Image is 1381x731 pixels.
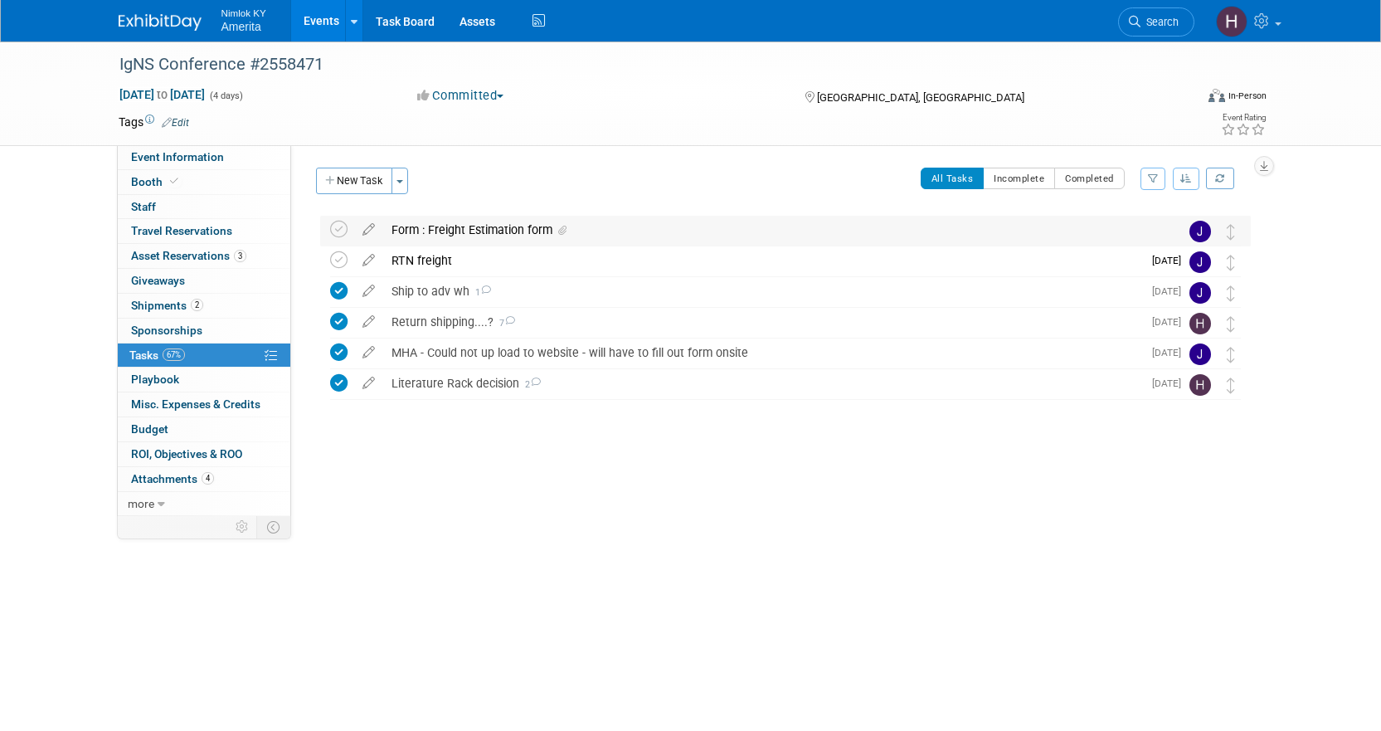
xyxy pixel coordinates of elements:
[1189,374,1211,396] img: Hannah Durbin
[202,472,214,485] span: 4
[354,376,383,391] a: edit
[131,200,156,213] span: Staff
[1097,86,1267,111] div: Event Format
[1189,344,1211,365] img: Jamie Dunn
[1152,255,1189,266] span: [DATE]
[114,50,1169,80] div: IgNS Conference #2558471
[256,516,290,538] td: Toggle Event Tabs
[1140,16,1179,28] span: Search
[221,3,266,21] span: Nimlok KY
[128,497,154,510] span: more
[1152,378,1189,389] span: [DATE]
[118,294,290,318] a: Shipments2
[817,91,1024,104] span: [GEOGRAPHIC_DATA], [GEOGRAPHIC_DATA]
[118,492,290,516] a: more
[118,392,290,417] a: Misc. Expenses & Credits
[131,447,242,461] span: ROI, Objectives & ROO
[383,216,1156,244] div: Form : Freight Estimation form
[118,467,290,491] a: Attachments4
[354,345,383,360] a: edit
[983,168,1055,189] button: Incomplete
[383,277,1142,305] div: Ship to adv wh
[1206,168,1234,189] a: Refresh
[118,319,290,343] a: Sponsorships
[1189,313,1211,334] img: Hannah Durbin
[1216,6,1247,37] img: Hannah Durbin
[118,269,290,293] a: Giveaways
[354,284,383,299] a: edit
[119,87,206,102] span: [DATE] [DATE]
[1227,285,1235,301] i: Move task
[234,250,246,262] span: 3
[131,274,185,287] span: Giveaways
[191,299,203,311] span: 2
[1189,221,1211,242] img: Jamie Dunn
[131,175,182,188] span: Booth
[118,195,290,219] a: Staff
[1208,89,1225,102] img: Format-Inperson.png
[921,168,985,189] button: All Tasks
[1189,282,1211,304] img: Jamie Dunn
[221,20,261,33] span: Amerita
[383,246,1142,275] div: RTN freight
[411,87,510,105] button: Committed
[1227,316,1235,332] i: Move task
[383,308,1142,336] div: Return shipping....?
[118,368,290,392] a: Playbook
[1054,168,1125,189] button: Completed
[118,344,290,368] a: Tasks67%
[354,253,383,268] a: edit
[131,472,214,485] span: Attachments
[1152,316,1189,328] span: [DATE]
[170,177,178,186] i: Booth reservation complete
[469,287,491,298] span: 1
[1227,224,1235,240] i: Move task
[228,516,257,538] td: Personalize Event Tab Strip
[154,88,170,101] span: to
[1228,90,1267,102] div: In-Person
[354,314,383,329] a: edit
[119,14,202,31] img: ExhibitDay
[1227,378,1235,393] i: Move task
[162,117,189,129] a: Edit
[316,168,392,194] button: New Task
[131,299,203,312] span: Shipments
[1152,285,1189,297] span: [DATE]
[1221,114,1266,122] div: Event Rating
[131,150,224,163] span: Event Information
[119,114,189,130] td: Tags
[1189,251,1211,273] img: Jamie Dunn
[1227,347,1235,363] i: Move task
[118,244,290,268] a: Asset Reservations3
[129,348,185,362] span: Tasks
[1152,347,1189,358] span: [DATE]
[131,397,260,411] span: Misc. Expenses & Credits
[383,339,1142,367] div: MHA - Could not up load to website - will have to fill out form onsite
[519,379,541,390] span: 2
[118,145,290,169] a: Event Information
[131,249,246,262] span: Asset Reservations
[1118,7,1194,37] a: Search
[354,222,383,237] a: edit
[1227,255,1235,270] i: Move task
[118,417,290,441] a: Budget
[131,422,168,436] span: Budget
[494,318,515,329] span: 7
[131,224,232,237] span: Travel Reservations
[118,219,290,243] a: Travel Reservations
[208,90,243,101] span: (4 days)
[131,373,179,386] span: Playbook
[383,369,1142,397] div: Literature Rack decision
[118,170,290,194] a: Booth
[131,324,202,337] span: Sponsorships
[163,348,185,361] span: 67%
[118,442,290,466] a: ROI, Objectives & ROO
